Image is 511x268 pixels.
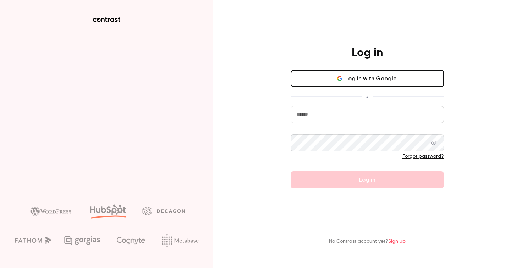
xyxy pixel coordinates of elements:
[362,93,373,100] span: or
[329,238,406,245] p: No Contrast account yet?
[291,70,444,87] button: Log in with Google
[388,239,406,244] a: Sign up
[402,154,444,159] a: Forgot password?
[352,46,383,60] h4: Log in
[142,207,185,215] img: decagon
